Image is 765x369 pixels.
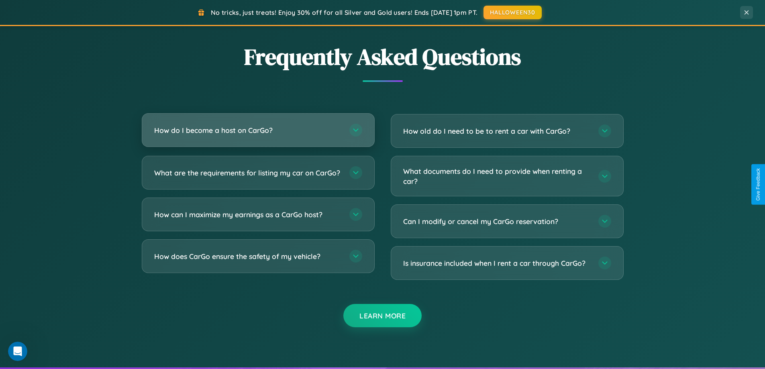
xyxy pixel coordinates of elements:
div: Give Feedback [755,168,761,201]
h3: How can I maximize my earnings as a CarGo host? [154,210,341,220]
h3: How old do I need to be to rent a car with CarGo? [403,126,590,136]
h3: Can I modify or cancel my CarGo reservation? [403,216,590,226]
h3: What documents do I need to provide when renting a car? [403,166,590,186]
h3: What are the requirements for listing my car on CarGo? [154,168,341,178]
h2: Frequently Asked Questions [142,41,624,72]
button: HALLOWEEN30 [483,6,542,19]
h3: How do I become a host on CarGo? [154,125,341,135]
button: Learn More [343,304,422,327]
span: No tricks, just treats! Enjoy 30% off for all Silver and Gold users! Ends [DATE] 1pm PT. [211,8,477,16]
h3: Is insurance included when I rent a car through CarGo? [403,258,590,268]
h3: How does CarGo ensure the safety of my vehicle? [154,251,341,261]
iframe: Intercom live chat [8,342,27,361]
